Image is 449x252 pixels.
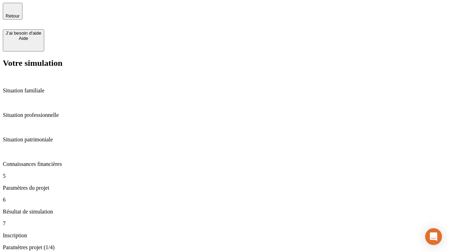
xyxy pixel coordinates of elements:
p: Situation patrimoniale [3,136,446,143]
p: Paramètres du projet [3,185,446,191]
p: Connaissances financières [3,161,446,167]
span: Retour [6,13,20,19]
button: Retour [3,3,22,20]
p: 6 [3,197,446,203]
button: J’ai besoin d'aideAide [3,29,44,51]
div: J’ai besoin d'aide [6,30,41,36]
p: 7 [3,220,446,227]
p: Situation professionnelle [3,112,446,118]
p: Inscription [3,232,446,239]
div: Aide [6,36,41,41]
h2: Votre simulation [3,58,446,68]
p: 5 [3,173,446,179]
p: Résultat de simulation [3,209,446,215]
div: Open Intercom Messenger [425,228,442,245]
p: Situation familiale [3,87,446,94]
p: Paramètres projet (1/4) [3,244,446,251]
